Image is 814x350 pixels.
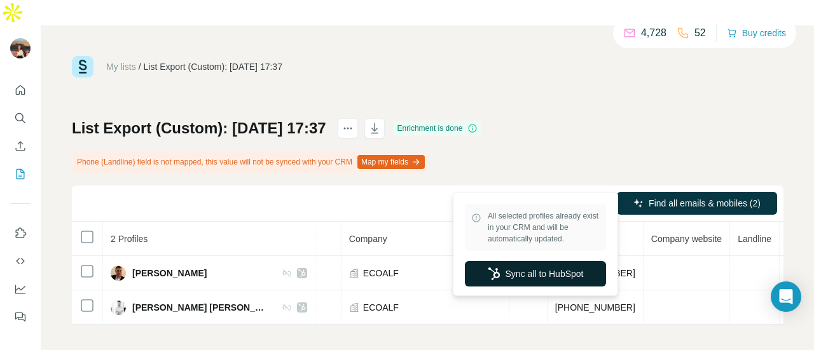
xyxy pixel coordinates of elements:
button: Feedback [10,306,31,328]
div: List Export (Custom): [DATE] 17:37 [144,60,282,73]
span: All selected profiles already exist in your CRM and will be automatically updated. [488,210,600,245]
h1: List Export (Custom): [DATE] 17:37 [72,118,326,138]
span: ECOALF [363,301,399,314]
button: My lists [10,163,31,185]
button: Search [10,107,31,130]
span: Company [349,234,387,244]
button: Sync all to HubSpot [465,261,606,286]
p: 4,728 [641,25,666,41]
span: Landline [738,234,771,244]
span: [PHONE_NUMBER] [555,302,635,313]
p: 52 [694,25,706,41]
button: Quick start [10,79,31,102]
img: Surfe Logo [72,56,93,77]
div: Phone (Landline) field is not mapped, this value will not be synced with your CRM [72,151,427,173]
button: Find all emails & mobiles (2) [617,192,777,215]
span: ECOALF [363,267,399,279]
span: [PERSON_NAME] [PERSON_NAME] [132,301,269,314]
li: / [139,60,141,73]
button: Map my fields [357,155,425,169]
button: Use Surfe API [10,250,31,273]
button: Buy credits [727,24,786,42]
button: Use Surfe on LinkedIn [10,222,31,245]
span: [PERSON_NAME] [132,267,207,279]
span: Company website [651,234,722,244]
img: Avatar [111,300,126,315]
img: Avatar [10,38,31,58]
button: Enrich CSV [10,135,31,158]
span: 2 Profiles [111,234,148,244]
button: actions [338,118,358,138]
div: Enrichment is done [394,121,482,136]
span: Find all emails & mobiles (2) [649,197,761,210]
div: Open Intercom Messenger [771,281,801,312]
a: My lists [106,62,136,72]
img: Avatar [111,266,126,281]
button: Dashboard [10,278,31,300]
